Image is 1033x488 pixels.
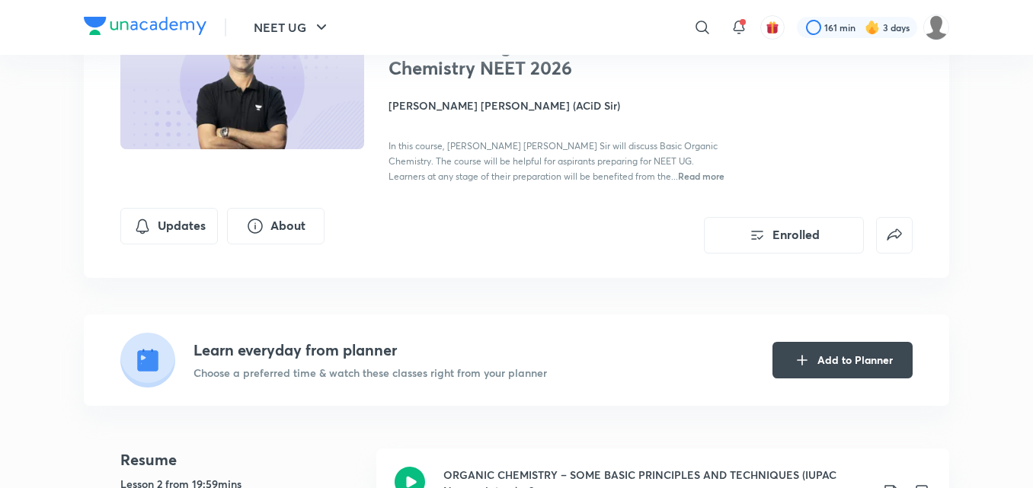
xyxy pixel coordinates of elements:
button: false [876,217,913,254]
button: Updates [120,208,218,244]
h4: [PERSON_NAME] [PERSON_NAME] (ACiD Sir) [389,97,730,113]
span: Read more [678,170,724,182]
button: avatar [760,15,785,40]
button: About [227,208,325,244]
img: streak [865,20,880,35]
button: Add to Planner [772,342,913,378]
a: Company Logo [84,17,206,39]
img: Thumbnail [118,11,366,151]
img: Company Logo [84,17,206,35]
button: Enrolled [704,217,864,254]
h1: Course on Organic Chemistry NEET 2026 [389,35,638,79]
button: NEET UG [245,12,340,43]
img: Saniya Mustafa [923,14,949,40]
span: In this course, [PERSON_NAME] [PERSON_NAME] Sir will discuss Basic Organic Chemistry. The course ... [389,140,718,182]
img: avatar [766,21,779,34]
h4: Resume [120,448,364,471]
p: Choose a preferred time & watch these classes right from your planner [193,365,547,381]
h4: Learn everyday from planner [193,339,547,362]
